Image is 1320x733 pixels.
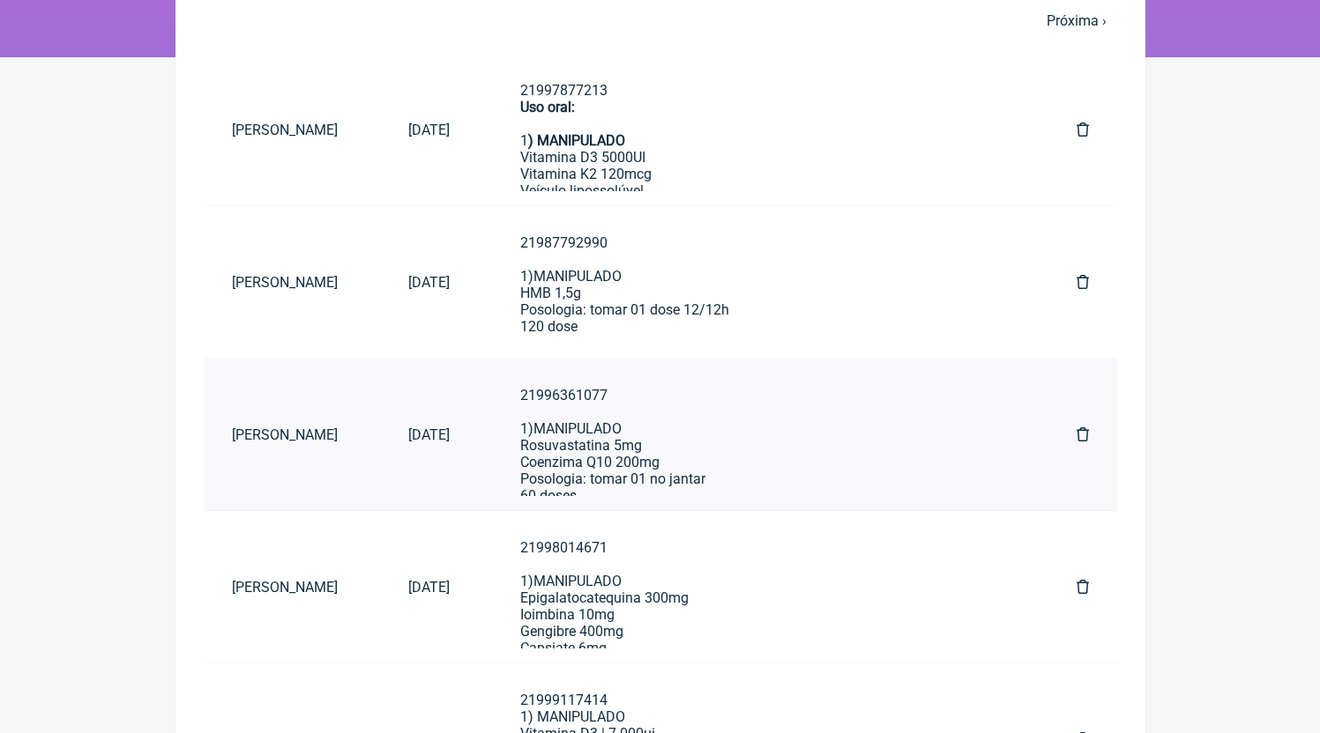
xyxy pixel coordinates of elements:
a: 219877929901)MANIPULADOHMB 1,5gPosologia: tomar 01 dose 12/12h120 dose [492,220,1034,344]
a: [PERSON_NAME] [204,412,380,457]
strong: Uso oral: [520,99,575,115]
a: 21997877213Uso oral:1) MANIPULADOVitamina D3 5000UIVitamina K2 120mcgVeículo lipossolúvelPosologi... [492,68,1034,191]
a: [PERSON_NAME] [204,107,380,152]
div: 21997877213 1 Vitamina D3 5000UI Vitamina K2 120mcg Veículo lipossolúvel Tomar 01 dose dia 60 doses [520,82,1006,249]
a: [DATE] [380,260,478,305]
div: 21987792990 1)MANIPULADO HMB 1,5g Posologia: tomar 01 dose 12/12h 120 dose [520,234,1006,335]
a: Próxima › [1047,12,1107,29]
a: [DATE] [380,412,478,457]
a: 219980146711)MANIPULADOEpigalatocatequina 300mgIoimbina 10mgGengibre 400mgCapsiate 6mgPosologia: ... [492,525,1034,648]
strong: ) MANIPULADO [528,132,625,149]
div: 21996361077 1)MANIPULADO Rosuvastatina 5mg Coenzima Q10 200mg Posologia: tomar 01 no jantar 60 doses [520,387,1006,504]
a: [PERSON_NAME] [204,565,380,610]
a: [PERSON_NAME] [204,260,380,305]
a: [DATE] [380,565,478,610]
a: [DATE] [380,107,478,152]
a: 219963610771)MANIPULADORosuvastatina 5mgCoenzima Q10 200mgPosologia: tomar 01 no jantar60 doses [492,373,1034,496]
nav: pager [204,2,1117,40]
